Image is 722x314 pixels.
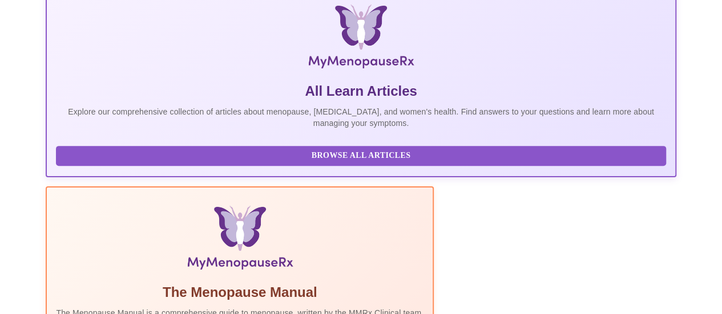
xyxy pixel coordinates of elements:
[67,149,654,163] span: Browse All Articles
[56,150,668,160] a: Browse All Articles
[115,206,365,274] img: Menopause Manual
[56,146,665,166] button: Browse All Articles
[56,283,423,301] h5: The Menopause Manual
[56,82,665,100] h5: All Learn Articles
[151,5,571,73] img: MyMenopauseRx Logo
[56,106,665,129] p: Explore our comprehensive collection of articles about menopause, [MEDICAL_DATA], and women's hea...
